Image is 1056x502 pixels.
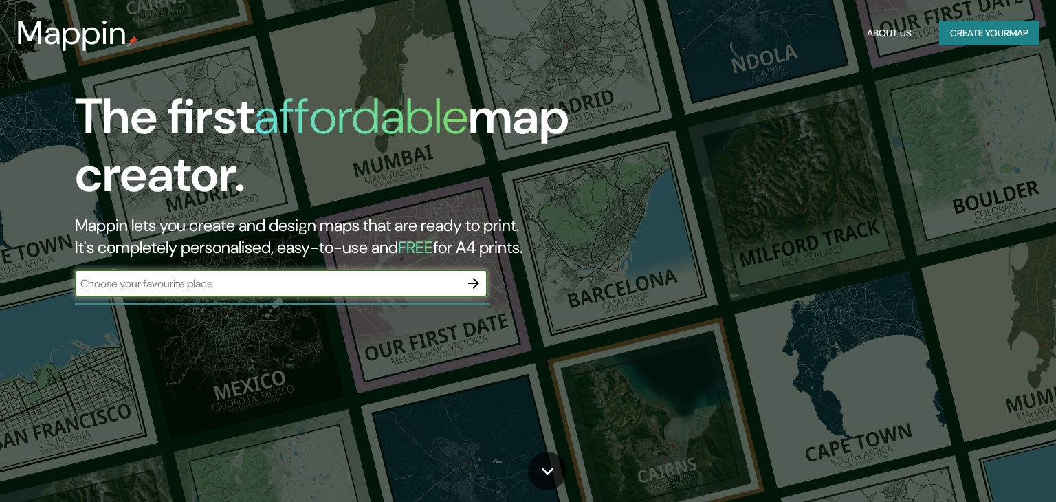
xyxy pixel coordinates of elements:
[75,88,603,215] h1: The first map creator.
[75,276,460,292] input: Choose your favourite place
[254,85,468,149] h1: affordable
[75,215,603,259] h2: Mappin lets you create and design maps that are ready to print. It's completely personalised, eas...
[127,36,138,47] img: mappin-pin
[939,21,1039,46] button: Create yourmap
[861,21,917,46] button: About Us
[16,14,127,52] h3: Mappin
[398,237,433,258] h5: FREE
